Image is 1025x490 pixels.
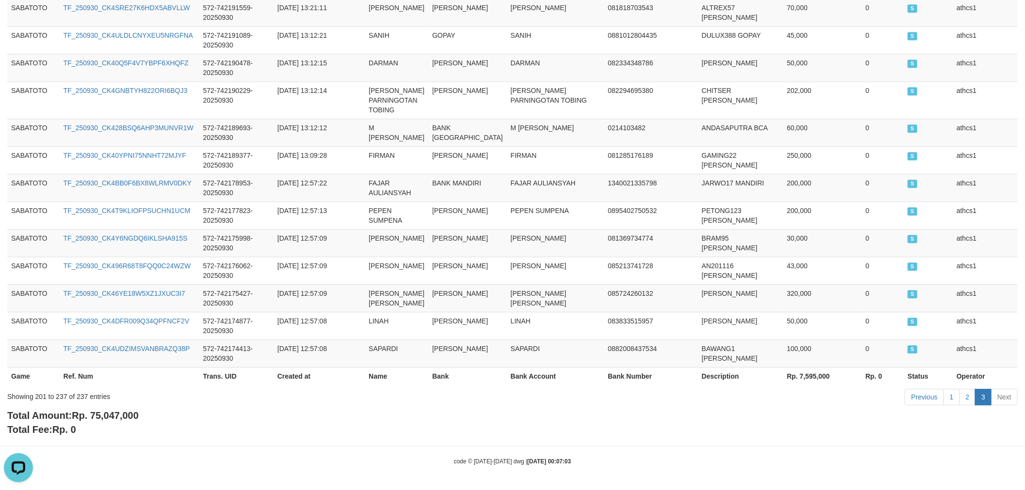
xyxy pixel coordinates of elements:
[604,54,698,81] td: 082334348786
[428,81,507,119] td: [PERSON_NAME]
[604,174,698,201] td: 1340021335798
[7,54,60,81] td: SABATOTO
[507,312,604,339] td: LINAH
[953,257,1018,284] td: athcs1
[63,59,188,67] a: TF_250930_CK40Q5F4V7YBPF6XHQFZ
[365,81,428,119] td: [PERSON_NAME] PARNINGOTAN TOBING
[783,26,862,54] td: 45,000
[365,119,428,146] td: M [PERSON_NAME]
[507,174,604,201] td: FAJAR AULIANSYAH
[783,367,862,385] th: Rp. 7,595,000
[604,229,698,257] td: 081369734774
[604,257,698,284] td: 085213741728
[63,31,193,39] a: TF_250930_CK4ULDLCNYXEU5NRGFNA
[698,339,783,367] td: BAWANG1 [PERSON_NAME]
[862,339,904,367] td: 0
[953,146,1018,174] td: athcs1
[274,119,365,146] td: [DATE] 13:12:12
[953,339,1018,367] td: athcs1
[908,318,917,326] span: SUCCESS
[428,26,507,54] td: GOPAY
[507,367,604,385] th: Bank Account
[991,389,1018,405] a: Next
[783,257,862,284] td: 43,000
[908,60,917,68] span: SUCCESS
[365,312,428,339] td: LINAH
[698,229,783,257] td: BRAM95 [PERSON_NAME]
[953,54,1018,81] td: athcs1
[862,81,904,119] td: 0
[428,367,507,385] th: Bank
[7,257,60,284] td: SABATOTO
[604,81,698,119] td: 082294695380
[953,201,1018,229] td: athcs1
[604,312,698,339] td: 083833515957
[953,174,1018,201] td: athcs1
[199,312,273,339] td: 572-742174877-20250930
[199,201,273,229] td: 572-742177823-20250930
[365,146,428,174] td: FIRMAN
[783,229,862,257] td: 30,000
[428,146,507,174] td: [PERSON_NAME]
[953,229,1018,257] td: athcs1
[698,174,783,201] td: JARWO17 MANDIRI
[199,174,273,201] td: 572-742178953-20250930
[7,388,420,401] div: Showing 201 to 237 of 237 entries
[274,201,365,229] td: [DATE] 12:57:13
[274,174,365,201] td: [DATE] 12:57:22
[862,54,904,81] td: 0
[698,201,783,229] td: PETONG123 [PERSON_NAME]
[862,119,904,146] td: 0
[507,201,604,229] td: PEPEN SUMPENA
[60,367,199,385] th: Ref. Num
[199,284,273,312] td: 572-742175427-20250930
[507,339,604,367] td: SAPARDI
[604,284,698,312] td: 085724260132
[274,257,365,284] td: [DATE] 12:57:09
[274,81,365,119] td: [DATE] 13:12:14
[199,339,273,367] td: 572-742174413-20250930
[604,26,698,54] td: 0881012804435
[63,317,189,325] a: TF_250930_CK4DFR009Q34QPFNCF2V
[7,284,60,312] td: SABATOTO
[528,458,571,465] strong: [DATE] 00:07:03
[52,424,76,435] span: Rp. 0
[862,26,904,54] td: 0
[862,312,904,339] td: 0
[783,81,862,119] td: 202,000
[604,339,698,367] td: 0882008437534
[274,339,365,367] td: [DATE] 12:57:08
[63,4,190,12] a: TF_250930_CK4SRE27K6HDX5ABVLLW
[698,312,783,339] td: [PERSON_NAME]
[274,312,365,339] td: [DATE] 12:57:08
[7,119,60,146] td: SABATOTO
[944,389,960,405] a: 1
[365,257,428,284] td: [PERSON_NAME]
[274,54,365,81] td: [DATE] 13:12:15
[783,201,862,229] td: 200,000
[274,367,365,385] th: Created at
[953,367,1018,385] th: Operator
[274,146,365,174] td: [DATE] 13:09:28
[199,54,273,81] td: 572-742190478-20250930
[953,26,1018,54] td: athcs1
[604,201,698,229] td: 0895402750532
[199,367,273,385] th: Trans. UID
[7,81,60,119] td: SABATOTO
[7,26,60,54] td: SABATOTO
[199,81,273,119] td: 572-742190229-20250930
[7,146,60,174] td: SABATOTO
[7,424,76,435] b: Total Fee:
[698,119,783,146] td: ANDASAPUTRA BCA
[507,284,604,312] td: [PERSON_NAME] [PERSON_NAME]
[7,229,60,257] td: SABATOTO
[908,124,917,133] span: SUCCESS
[904,367,953,385] th: Status
[72,410,139,421] span: Rp. 75,047,000
[862,174,904,201] td: 0
[274,284,365,312] td: [DATE] 12:57:09
[698,26,783,54] td: DULUX388 GOPAY
[507,229,604,257] td: [PERSON_NAME]
[7,410,139,421] b: Total Amount:
[953,81,1018,119] td: athcs1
